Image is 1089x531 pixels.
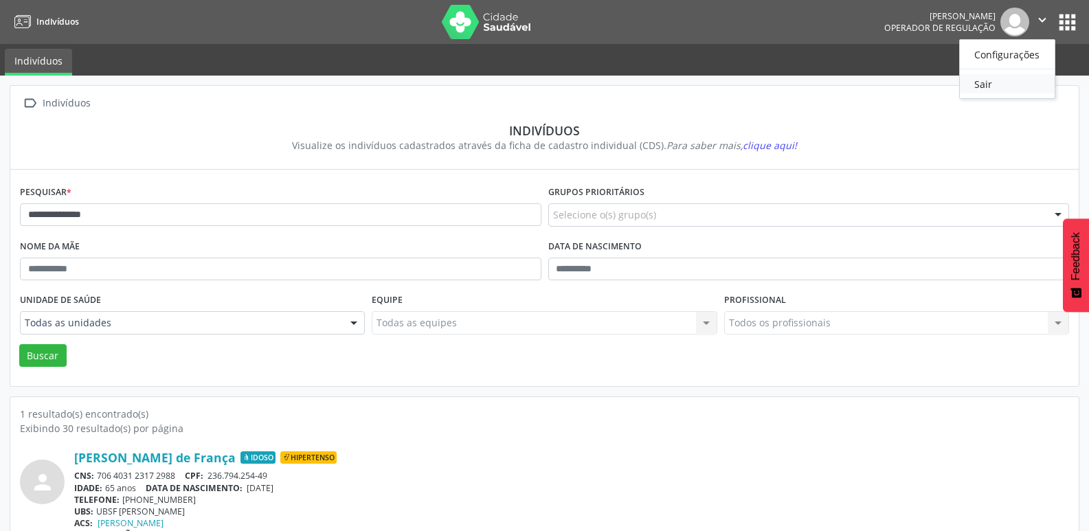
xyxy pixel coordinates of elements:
button: apps [1055,10,1079,34]
span: TELEFONE: [74,494,120,506]
button: Feedback - Mostrar pesquisa [1063,218,1089,312]
i:  [1035,12,1050,27]
div: UBSF [PERSON_NAME] [74,506,1069,517]
label: Nome da mãe [20,236,80,258]
span: UBS: [74,506,93,517]
span: Idoso [240,451,276,464]
label: Data de nascimento [548,236,642,258]
span: CPF: [185,470,203,482]
button:  [1029,8,1055,36]
a: Sair [960,74,1055,93]
div: 65 anos [74,482,1069,494]
span: ACS: [74,517,93,529]
span: CNS: [74,470,94,482]
label: Unidade de saúde [20,290,101,311]
div: 1 resultado(s) encontrado(s) [20,407,1069,421]
span: Selecione o(s) grupo(s) [553,207,656,222]
i: person [30,470,55,495]
label: Profissional [724,290,786,311]
a: [PERSON_NAME] de França [74,450,236,465]
div: [PERSON_NAME] [884,10,996,22]
span: IDADE: [74,482,102,494]
label: Pesquisar [20,182,71,203]
span: [DATE] [247,482,273,494]
i:  [20,93,40,113]
a: Configurações [960,45,1055,64]
div: Indivíduos [40,93,93,113]
span: Operador de regulação [884,22,996,34]
div: Indivíduos [30,123,1059,138]
span: DATA DE NASCIMENTO: [146,482,243,494]
span: Todas as unidades [25,316,337,330]
div: [PHONE_NUMBER] [74,494,1069,506]
a: [PERSON_NAME] [98,517,164,529]
span: Hipertenso [280,451,337,464]
span: 236.794.254-49 [207,470,267,482]
span: Feedback [1070,232,1082,280]
a: Indivíduos [10,10,79,33]
span: Indivíduos [36,16,79,27]
span: clique aqui! [743,139,797,152]
ul:  [959,39,1055,99]
i: Para saber mais, [666,139,797,152]
button: Buscar [19,344,67,368]
label: Grupos prioritários [548,182,644,203]
div: Visualize os indivíduos cadastrados através da ficha de cadastro individual (CDS). [30,138,1059,152]
div: 706 4031 2317 2988 [74,470,1069,482]
a: Indivíduos [5,49,72,76]
img: img [1000,8,1029,36]
a:  Indivíduos [20,93,93,113]
div: Exibindo 30 resultado(s) por página [20,421,1069,436]
label: Equipe [372,290,403,311]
